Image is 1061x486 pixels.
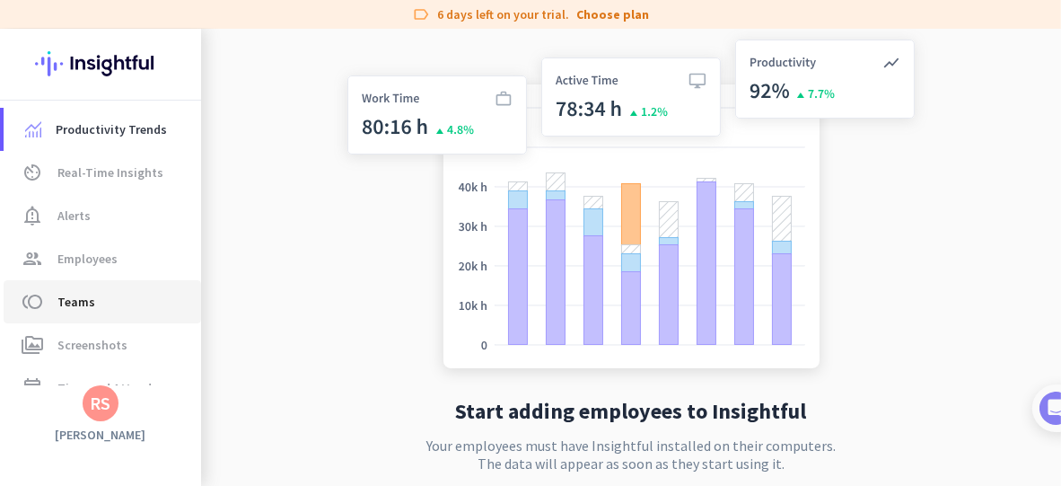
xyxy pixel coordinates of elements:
[456,401,807,422] h2: Start adding employees to Insightful
[22,162,43,183] i: av_timer
[57,334,127,356] span: Screenshots
[4,367,201,410] a: event_noteTime and Attendance
[57,205,91,226] span: Alerts
[22,377,43,399] i: event_note
[57,248,118,270] span: Employees
[4,194,201,237] a: notification_importantAlerts
[334,29,928,386] img: no-search-results
[4,151,201,194] a: av_timerReal-Time Insights
[4,237,201,280] a: groupEmployees
[22,205,43,226] i: notification_important
[56,119,167,140] span: Productivity Trends
[4,323,201,367] a: perm_mediaScreenshots
[35,29,166,99] img: Insightful logo
[576,5,649,23] a: Choose plan
[412,5,430,23] i: label
[91,394,111,412] div: RS
[57,377,179,399] span: Time and Attendance
[22,248,43,270] i: group
[4,280,201,323] a: tollTeams
[22,334,43,356] i: perm_media
[57,291,95,313] span: Teams
[57,162,163,183] span: Real-Time Insights
[426,437,836,473] p: Your employees must have Insightful installed on their computers. The data will appear as soon as...
[25,121,41,137] img: menu-item
[22,291,43,313] i: toll
[4,108,201,151] a: menu-itemProductivity Trends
